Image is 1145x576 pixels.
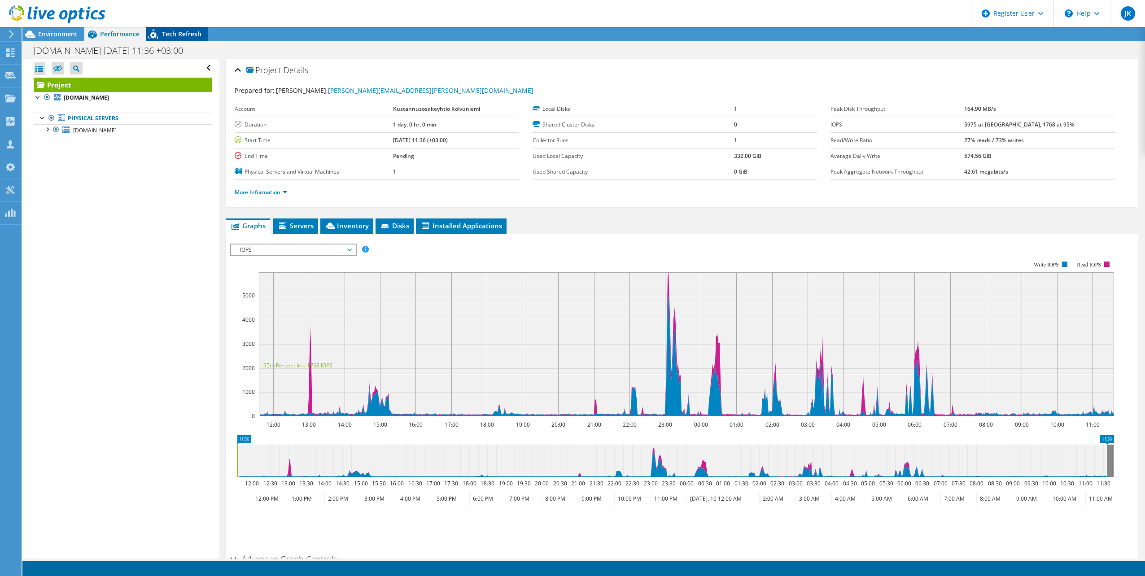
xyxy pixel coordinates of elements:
[830,152,964,161] label: Average Daily Write
[393,152,414,160] b: Pending
[371,480,385,487] text: 15:30
[607,480,621,487] text: 22:00
[1065,9,1073,17] svg: \n
[964,136,1024,144] b: 27% reads / 73% writes
[235,152,393,161] label: End Time
[643,480,657,487] text: 23:00
[836,421,850,428] text: 04:00
[235,136,393,145] label: Start Time
[979,421,992,428] text: 08:00
[830,136,964,145] label: Read/Write Ratio
[263,362,332,369] text: 95th Percentile = 1768 IOPS
[34,92,212,104] a: [DOMAIN_NAME]
[1077,262,1101,268] text: Read IOPS
[393,105,480,113] b: Kustannusosakeyhtiö Koivuniemi
[734,168,747,175] b: 0 GiB
[915,480,929,487] text: 06:30
[553,480,567,487] text: 20:30
[235,188,287,196] a: More Information
[354,480,367,487] text: 15:00
[872,421,886,428] text: 05:00
[658,421,672,428] text: 23:00
[879,480,893,487] text: 05:30
[587,421,601,428] text: 21:00
[235,105,393,113] label: Account
[64,94,109,101] b: [DOMAIN_NAME]
[284,65,308,75] span: Details
[933,480,947,487] text: 07:00
[393,136,448,144] b: [DATE] 11:36 (+03:00)
[281,480,295,487] text: 13:00
[162,30,201,38] span: Tech Refresh
[34,78,212,92] a: Project
[661,480,675,487] text: 23:30
[373,421,387,428] text: 15:00
[34,124,212,136] a: [DOMAIN_NAME]
[571,480,585,487] text: 21:00
[533,136,734,145] label: Collector Runs
[393,168,396,175] b: 1
[444,480,458,487] text: 17:30
[337,421,351,428] text: 14:00
[964,168,1008,175] b: 42.61 megabits/s
[1014,421,1028,428] text: 09:00
[1050,421,1064,428] text: 10:00
[1005,480,1019,487] text: 09:00
[230,550,337,568] h2: Advanced Graph Controls
[236,244,351,255] span: IOPS
[235,86,275,95] label: Prepared for:
[266,421,280,428] text: 12:00
[625,480,639,487] text: 22:30
[964,152,992,160] b: 574.56 GiB
[1085,421,1099,428] text: 11:00
[1078,480,1092,487] text: 11:00
[716,480,730,487] text: 01:00
[276,86,533,95] span: [PERSON_NAME],
[263,480,277,487] text: 12:30
[230,221,266,230] span: Graphs
[73,127,117,134] span: [DOMAIN_NAME]
[246,66,281,75] span: Project
[679,480,693,487] text: 00:00
[969,480,983,487] text: 08:00
[1096,480,1110,487] text: 11:30
[426,480,440,487] text: 17:00
[325,221,369,230] span: Inventory
[734,121,737,128] b: 0
[734,105,737,113] b: 1
[1042,480,1056,487] text: 10:00
[806,480,820,487] text: 03:30
[408,421,422,428] text: 16:00
[480,480,494,487] text: 18:30
[951,480,965,487] text: 07:30
[242,292,255,299] text: 5000
[551,421,565,428] text: 20:00
[498,480,512,487] text: 19:00
[533,152,734,161] label: Used Local Capacity
[420,221,502,230] span: Installed Applications
[861,480,874,487] text: 05:00
[1060,480,1074,487] text: 10:30
[770,480,784,487] text: 02:30
[328,86,533,95] a: [PERSON_NAME][EMAIL_ADDRESS][PERSON_NAME][DOMAIN_NAME]
[242,364,255,372] text: 2000
[29,46,197,56] h1: [DOMAIN_NAME] [DATE] 11:36 +03:00
[462,480,476,487] text: 18:00
[480,421,494,428] text: 18:00
[335,480,349,487] text: 14:30
[589,480,603,487] text: 21:30
[252,412,255,420] text: 0
[830,105,964,113] label: Peak Disk Throughput
[242,340,255,348] text: 3000
[964,121,1074,128] b: 5975 at [GEOGRAPHIC_DATA], 1768 at 95%
[964,105,996,113] b: 164.90 MB/s
[408,480,422,487] text: 16:30
[242,316,255,323] text: 4000
[235,120,393,129] label: Duration
[943,421,957,428] text: 07:00
[444,421,458,428] text: 17:00
[393,121,437,128] b: 1 day, 0 hr, 0 min
[830,120,964,129] label: IOPS
[752,480,766,487] text: 02:00
[800,421,814,428] text: 03:00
